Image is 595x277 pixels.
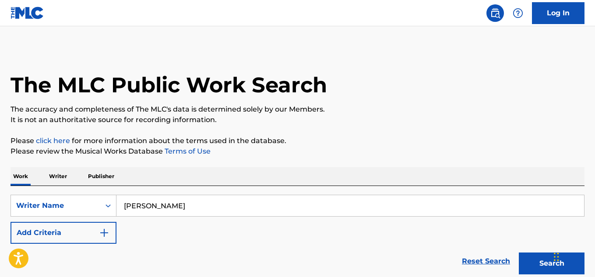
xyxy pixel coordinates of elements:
[490,8,500,18] img: search
[99,228,109,238] img: 9d2ae6d4665cec9f34b9.svg
[554,244,559,270] div: Drag
[519,252,584,274] button: Search
[11,72,327,98] h1: The MLC Public Work Search
[36,137,70,145] a: click here
[11,104,584,115] p: The accuracy and completeness of The MLC's data is determined solely by our Members.
[532,2,584,24] a: Log In
[85,167,117,186] p: Publisher
[11,167,31,186] p: Work
[11,136,584,146] p: Please for more information about the terms used in the database.
[486,4,504,22] a: Public Search
[513,8,523,18] img: help
[551,235,595,277] iframe: Chat Widget
[11,7,44,19] img: MLC Logo
[11,115,584,125] p: It is not an authoritative source for recording information.
[163,147,211,155] a: Terms of Use
[509,4,527,22] div: Help
[11,222,116,244] button: Add Criteria
[458,252,514,271] a: Reset Search
[11,146,584,157] p: Please review the Musical Works Database
[46,167,70,186] p: Writer
[16,200,95,211] div: Writer Name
